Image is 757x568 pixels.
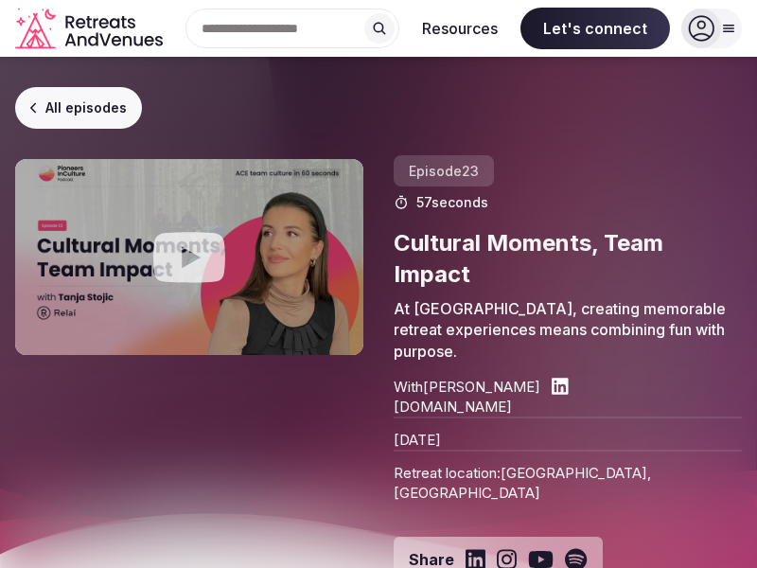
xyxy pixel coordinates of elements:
button: Resources [407,8,513,49]
svg: Retreats and Venues company logo [15,8,167,50]
p: At [GEOGRAPHIC_DATA], creating memorable retreat experiences means combining fun with purpose. [394,298,742,362]
h2: Cultural Moments, Team Impact [394,227,742,291]
p: [DATE] [394,417,742,450]
span: Episode 23 [394,155,494,186]
a: All episodes [15,87,142,129]
span: Let's connect [520,8,670,49]
p: With [PERSON_NAME] [394,377,540,397]
button: Play video [15,159,363,355]
a: Visit the homepage [15,8,167,50]
p: Retreat location: [GEOGRAPHIC_DATA], [GEOGRAPHIC_DATA] [394,450,742,503]
span: 57 seconds [416,193,488,212]
a: [DOMAIN_NAME] [394,397,742,417]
